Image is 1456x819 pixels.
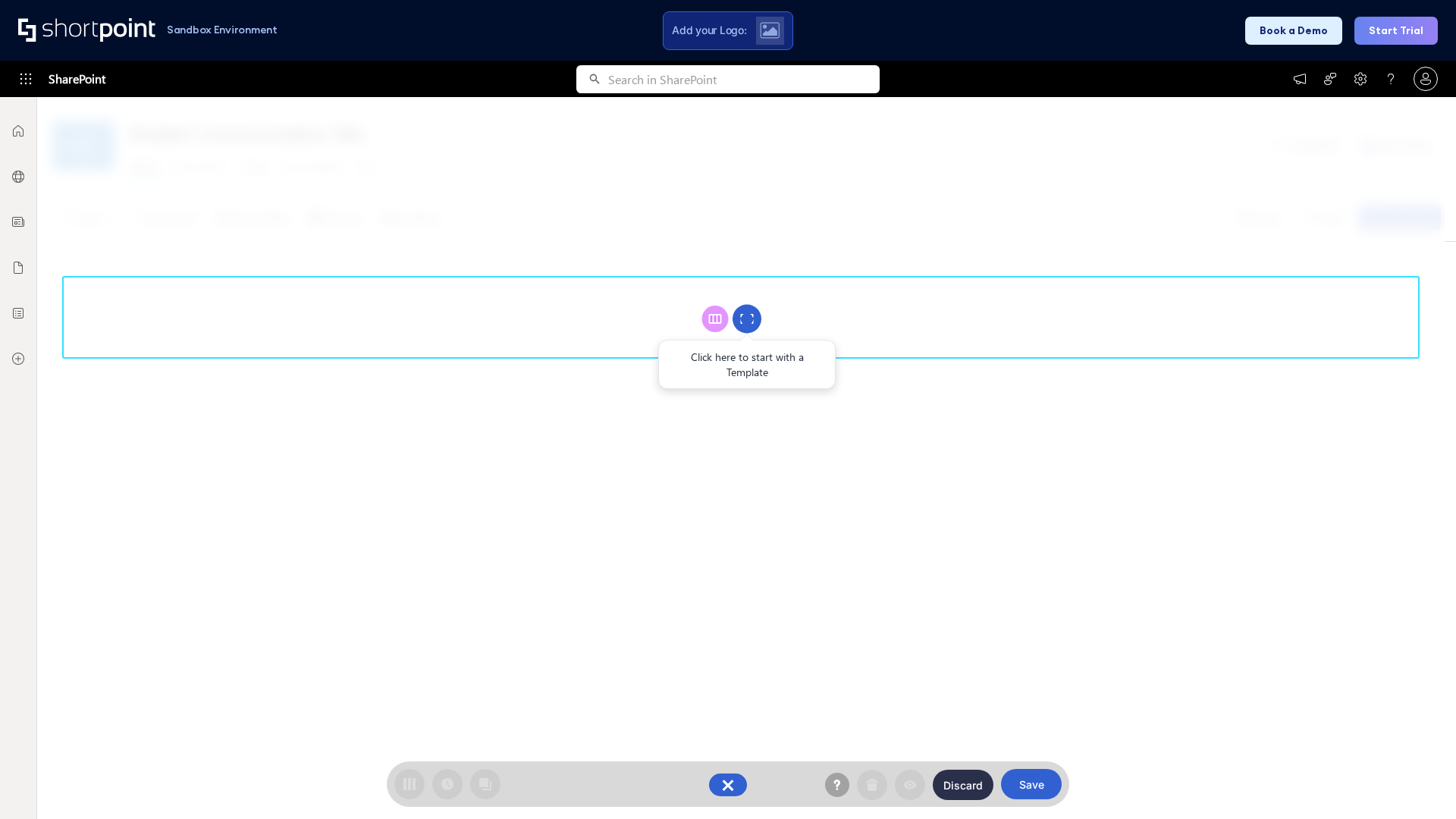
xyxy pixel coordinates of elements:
[1380,746,1456,819] iframe: Chat Widget
[608,65,880,93] input: Search in SharePoint
[760,22,780,39] img: Upload logo
[49,61,105,97] span: SharePoint
[167,26,278,34] h1: Sandbox Environment
[933,770,993,800] button: Discard
[672,24,746,37] span: Add your Logo:
[1001,769,1062,799] button: Save
[1245,17,1342,45] button: Book a Demo
[1354,17,1438,45] button: Start Trial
